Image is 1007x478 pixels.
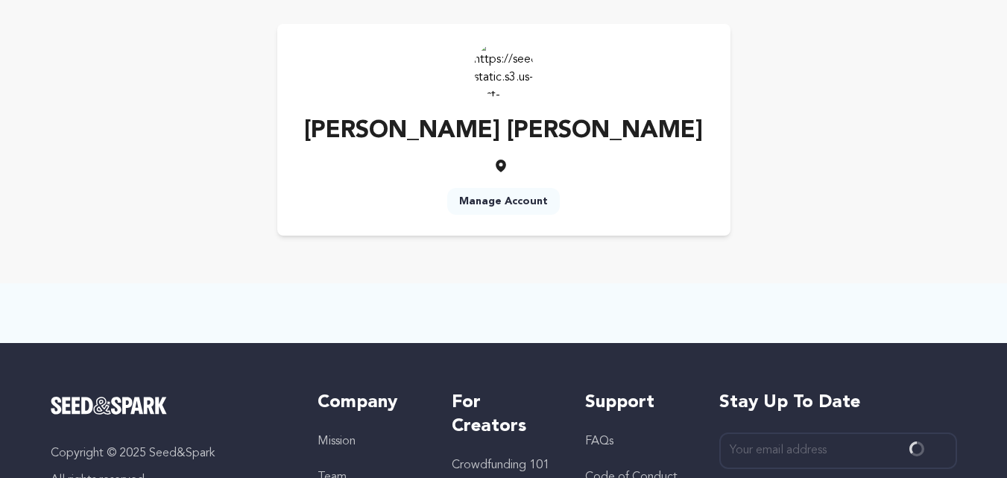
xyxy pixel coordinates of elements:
h5: Support [585,391,689,415]
h5: For Creators [452,391,555,438]
img: Seed&Spark Logo [51,397,168,415]
p: Copyright © 2025 Seed&Spark [51,444,288,462]
a: FAQs [585,435,613,447]
h5: Company [318,391,421,415]
a: Seed&Spark Homepage [51,397,288,415]
input: Your email address [719,433,957,469]
a: Manage Account [447,188,560,215]
a: Mission [318,435,356,447]
img: https://seedandspark-static.s3.us-east-2.amazonaws.com/images/User/002/321/512/medium/ACg8ocJtJUt... [474,39,534,98]
p: [PERSON_NAME] [PERSON_NAME] [304,113,703,149]
h5: Stay up to date [719,391,957,415]
a: Crowdfunding 101 [452,459,549,471]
